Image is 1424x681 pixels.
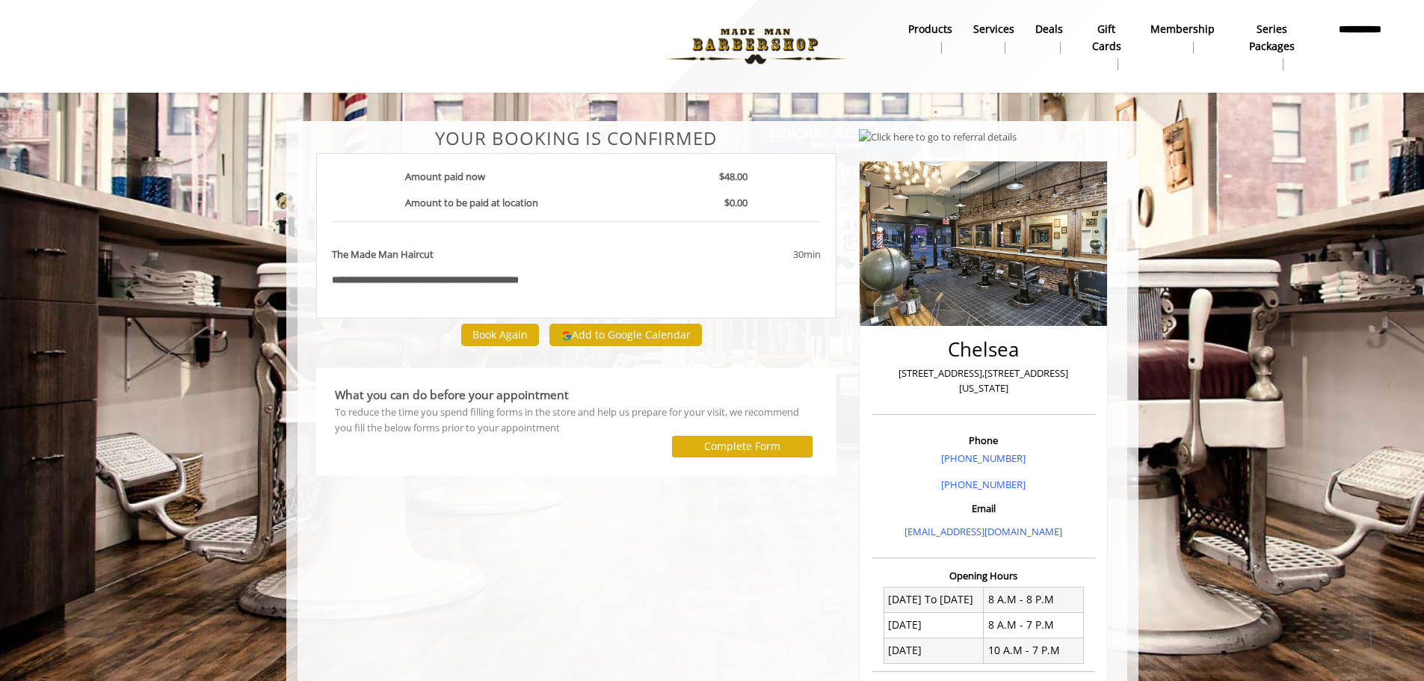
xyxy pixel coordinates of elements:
b: Services [973,21,1014,37]
button: Complete Form [672,436,813,457]
a: ServicesServices [963,19,1025,58]
b: Deals [1035,21,1063,37]
a: DealsDeals [1025,19,1073,58]
b: Amount to be paid at location [405,196,538,209]
a: Productsproducts [898,19,963,58]
p: [STREET_ADDRESS],[STREET_ADDRESS][US_STATE] [876,366,1091,397]
button: Book Again [461,324,539,345]
td: 8 A.M - 7 P.M [984,612,1084,638]
b: Amount paid now [405,170,485,183]
h3: Opening Hours [872,570,1095,581]
h2: Chelsea [876,339,1091,360]
b: $0.00 [724,196,748,209]
b: Series packages [1236,21,1308,55]
div: To reduce the time you spend filling forms in the store and help us prepare for your visit, we re... [335,404,819,436]
b: products [908,21,952,37]
a: [PHONE_NUMBER] [941,478,1026,491]
h3: Phone [876,435,1091,446]
h3: Email [876,503,1091,514]
b: The Made Man Haircut [332,247,434,262]
td: [DATE] [884,638,984,663]
b: gift cards [1084,21,1129,55]
b: $48.00 [719,170,748,183]
b: What you can do before your appointment [335,386,569,403]
div: 30min [673,247,821,262]
td: [DATE] [884,612,984,638]
a: [EMAIL_ADDRESS][DOMAIN_NAME] [904,525,1062,538]
button: Add to Google Calendar [549,324,702,346]
label: Complete Form [704,440,780,452]
img: Click here to go to referral details [859,129,1017,145]
a: Gift cardsgift cards [1073,19,1140,74]
a: Series packagesSeries packages [1225,19,1319,74]
td: [DATE] To [DATE] [884,587,984,612]
a: [PHONE_NUMBER] [941,452,1026,465]
center: Your Booking is confirmed [316,129,837,148]
a: MembershipMembership [1140,19,1225,58]
td: 8 A.M - 8 P.M [984,587,1084,612]
img: Made Man Barbershop logo [653,5,858,87]
td: 10 A.M - 7 P.M [984,638,1084,663]
b: Membership [1150,21,1215,37]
